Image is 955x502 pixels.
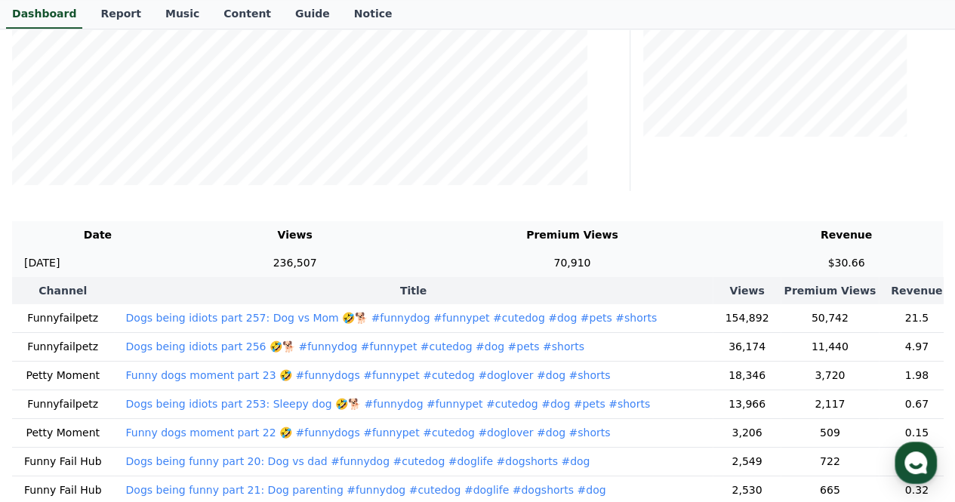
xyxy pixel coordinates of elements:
[12,418,114,447] td: Petty Moment
[713,277,781,304] th: Views
[103,249,209,261] span: Will respond in minutes
[879,390,954,418] td: 0.67
[738,249,954,277] td: $30.66
[39,399,65,411] span: Home
[781,332,879,361] td: 11,440
[24,255,60,271] p: [DATE]
[149,286,209,296] b: Channel Talk
[713,361,781,390] td: 18,346
[781,418,879,447] td: 509
[406,249,738,277] td: 70,910
[12,361,114,390] td: Petty Moment
[62,174,266,189] div: any updated?
[159,119,276,137] button: See business hours
[126,339,584,354] button: Dogs being idiots part 256 🤣🐕 #funnydog #funnypet #cutedog #dog #pets #shorts
[62,160,111,174] div: Creward
[86,285,208,297] a: Powered byChannel Talk
[12,447,114,476] td: Funny Fail Hub
[18,154,276,198] a: Creward22 minutes ago any updated?
[126,396,651,411] button: Dogs being idiots part 253: Sleepy dog 🤣🐕 #funnydog #funnypet #cutedog #dog #pets #shorts
[101,286,208,296] span: Powered by
[12,332,114,361] td: Funnyfailpetz
[5,377,100,414] a: Home
[18,113,106,137] h1: CReward
[879,277,954,304] th: Revenue
[781,304,879,333] td: 50,742
[183,249,406,277] td: 236,507
[12,277,114,304] th: Channel
[12,390,114,418] td: Funnyfailpetz
[126,368,611,383] button: Funny dogs moment part 23 🤣 #funnydogs #funnypet #cutedog #doglover #dog #shorts
[879,447,954,476] td: 0.39
[781,361,879,390] td: 3,720
[126,310,658,325] button: Dogs being idiots part 257: Dog vs Mom 🤣🐕 #funnydog #funnypet #cutedog #dog #pets #shorts
[223,399,260,411] span: Settings
[126,425,611,440] button: Funny dogs moment part 22 🤣 #funnydogs #funnypet #cutedog #doglover #dog #shorts
[879,304,954,333] td: 21.5
[713,418,781,447] td: 3,206
[713,332,781,361] td: 36,174
[713,390,781,418] td: 13,966
[21,207,273,243] a: Enter a message.
[406,221,738,249] th: Premium Views
[32,217,130,233] span: Enter a message.
[126,482,606,497] button: Dogs being funny part 21: Dog parenting #funnydog #cutedog #doglife #dogshorts #dog
[781,390,879,418] td: 2,117
[114,277,713,304] th: Title
[781,447,879,476] td: 722
[713,447,781,476] td: 2,549
[879,332,954,361] td: 4.97
[879,361,954,390] td: 1.98
[781,277,879,304] th: Premium Views
[879,418,954,447] td: 0.15
[183,221,406,249] th: Views
[119,161,188,173] div: 22 minutes ago
[126,454,590,469] button: Dogs being funny part 20: Dog vs dad #funnydog #cutedog #doglife #dogshorts #dog
[125,400,170,412] span: Messages
[12,304,114,333] td: Funnyfailpetz
[12,221,183,249] th: Date
[738,221,954,249] th: Revenue
[165,122,260,135] span: See business hours
[195,377,290,414] a: Settings
[100,377,195,414] a: Messages
[713,304,781,333] td: 154,892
